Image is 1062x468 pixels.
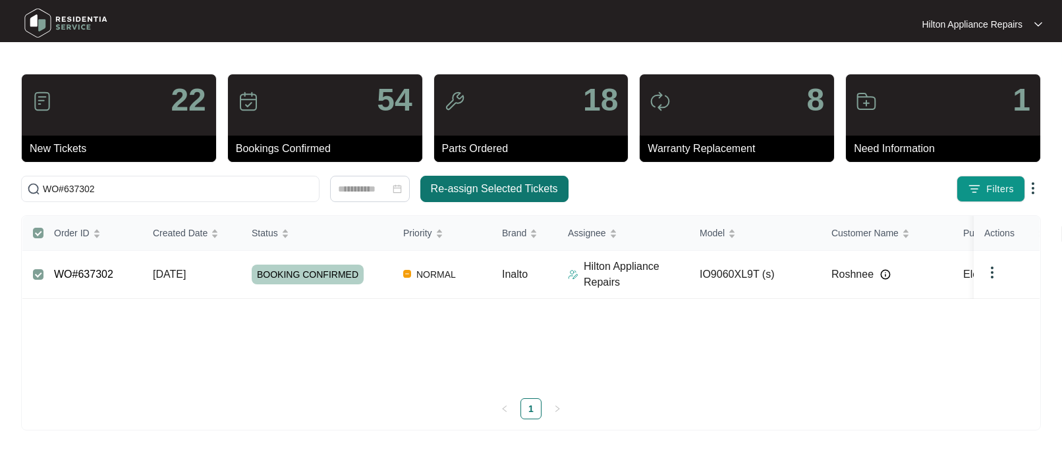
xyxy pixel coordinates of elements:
[501,405,509,413] span: left
[700,226,725,240] span: Model
[43,216,142,251] th: Order ID
[30,141,216,157] p: New Tickets
[922,18,1022,31] p: Hilton Appliance Repairs
[547,398,568,419] button: right
[54,269,113,280] a: WO#637302
[241,216,393,251] th: Status
[238,91,259,112] img: icon
[20,3,112,43] img: residentia service logo
[689,251,821,299] td: IO9060XL9T (s)
[963,226,1031,240] span: Purchased From
[584,259,689,290] p: Hilton Appliance Repairs
[444,91,465,112] img: icon
[252,226,278,240] span: Status
[650,91,671,112] img: icon
[1013,84,1030,116] p: 1
[854,141,1040,157] p: Need Information
[963,269,1011,280] span: Electsales
[43,182,314,196] input: Search by Order Id, Assignee Name, Customer Name, Brand and Model
[431,181,558,197] span: Re-assign Selected Tickets
[393,216,491,251] th: Priority
[403,226,432,240] span: Priority
[831,226,899,240] span: Customer Name
[806,84,824,116] p: 8
[553,405,561,413] span: right
[520,398,542,419] li: 1
[153,269,186,280] span: [DATE]
[377,84,412,116] p: 54
[32,91,53,112] img: icon
[27,182,40,195] img: search-icon
[986,182,1014,196] span: Filters
[968,182,981,195] img: filter icon
[494,398,515,419] button: left
[831,267,874,282] span: Roshnee
[142,216,241,251] th: Created Date
[442,141,629,157] p: Parts Ordered
[236,141,422,157] p: Bookings Confirmed
[648,141,834,157] p: Warranty Replacement
[856,91,877,112] img: icon
[521,399,541,419] a: 1
[494,398,515,419] li: Previous Page
[491,216,557,251] th: Brand
[252,265,364,284] span: BOOKING CONFIRMED
[880,269,891,280] img: Info icon
[547,398,568,419] li: Next Page
[171,84,206,116] p: 22
[583,84,618,116] p: 18
[568,226,606,240] span: Assignee
[153,226,208,240] span: Created Date
[411,267,461,282] span: NORMAL
[1025,180,1041,196] img: dropdown arrow
[689,216,821,251] th: Model
[502,269,528,280] span: Inalto
[821,216,953,251] th: Customer Name
[974,216,1040,251] th: Actions
[54,226,90,240] span: Order ID
[568,269,578,280] img: Assigner Icon
[1034,21,1042,28] img: dropdown arrow
[984,265,1000,280] img: dropdown arrow
[502,226,526,240] span: Brand
[557,216,689,251] th: Assignee
[403,270,411,278] img: Vercel Logo
[420,176,569,202] button: Re-assign Selected Tickets
[957,176,1025,202] button: filter iconFilters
